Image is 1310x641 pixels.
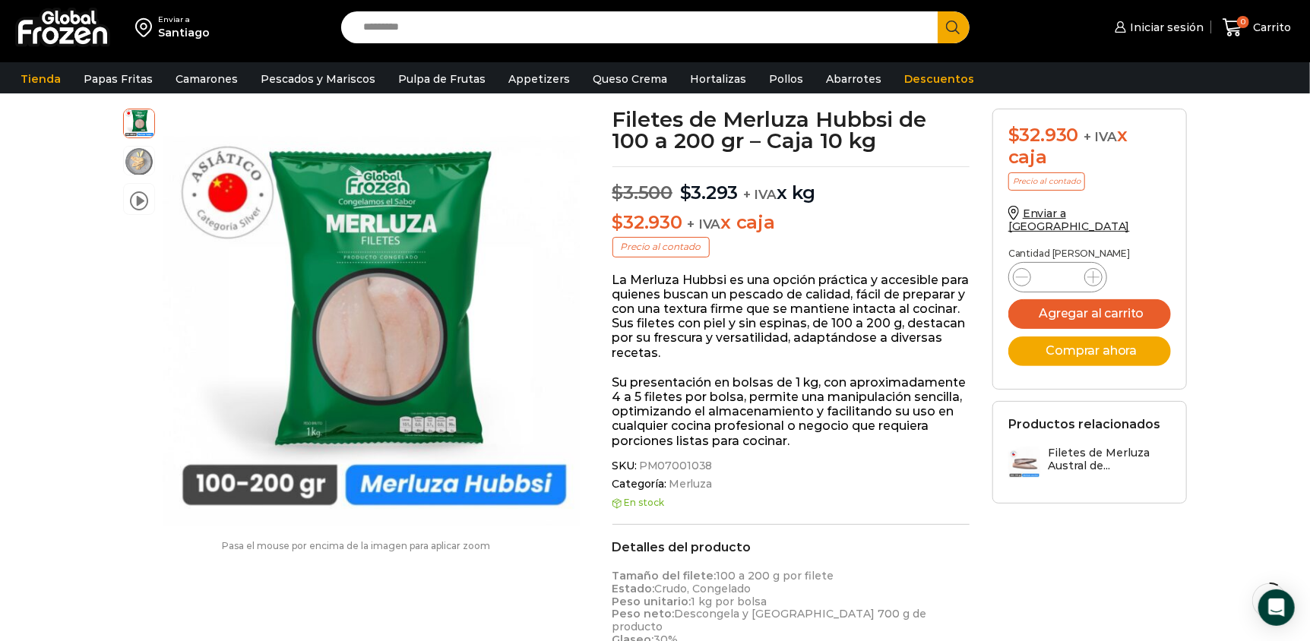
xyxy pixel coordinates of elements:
a: Merluza [666,478,712,491]
button: Agregar al carrito [1008,299,1171,329]
div: x caja [1008,125,1171,169]
span: filete de merluza [124,107,154,137]
input: Product quantity [1043,267,1072,288]
a: Descuentos [897,65,982,93]
div: Open Intercom Messenger [1258,589,1295,626]
a: Papas Fritas [76,65,160,93]
span: Categoría: [612,478,970,491]
a: Enviar a [GEOGRAPHIC_DATA] [1008,207,1130,233]
h1: Filetes de Merluza Hubbsi de 100 a 200 gr – Caja 10 kg [612,109,970,151]
span: Iniciar sesión [1126,20,1204,35]
p: x kg [612,166,970,204]
span: SKU: [612,459,970,472]
span: $ [680,182,691,204]
h3: Filetes de Merluza Austral de... [1048,447,1171,472]
a: Pollos [761,65,811,93]
a: Hortalizas [682,65,754,93]
bdi: 3.293 [680,182,739,204]
a: Pescados y Mariscos [253,65,383,93]
bdi: 3.500 [612,182,673,204]
img: address-field-icon.svg [135,14,158,40]
span: PM07001038 [637,459,713,472]
a: 0 Carrito [1219,10,1295,46]
a: Appetizers [501,65,577,93]
strong: Estado: [612,582,655,595]
bdi: 32.930 [612,211,682,233]
p: x caja [612,212,970,234]
a: Abarrotes [818,65,889,93]
a: Tienda [13,65,68,93]
button: Comprar ahora [1008,336,1171,366]
p: Pasa el mouse por encima de la imagen para aplicar zoom [123,541,590,551]
span: $ [1008,124,1020,146]
div: Santiago [158,25,210,40]
p: Cantidad [PERSON_NAME] [1008,248,1171,259]
a: Pulpa de Frutas [391,65,493,93]
span: 0 [1237,16,1249,28]
strong: Peso neto: [612,607,675,620]
h2: Detalles del producto [612,540,970,554]
p: En stock [612,497,970,508]
h2: Productos relacionados [1008,417,1160,431]
a: Iniciar sesión [1111,12,1204,43]
div: Enviar a [158,14,210,25]
a: Queso Crema [585,65,675,93]
a: Filetes de Merluza Austral de... [1008,447,1171,479]
span: $ [612,211,624,233]
button: Search button [938,11,970,43]
p: La Merluza Hubbsi es una opción práctica y accesible para quienes buscan un pescado de calidad, f... [612,273,970,360]
span: Carrito [1249,20,1291,35]
span: + IVA [743,187,777,202]
strong: Tamaño del filete: [612,569,717,583]
p: Su presentación en bolsas de 1 kg, con aproximadamente 4 a 5 filetes por bolsa, permite una manip... [612,375,970,448]
a: Camarones [168,65,245,93]
bdi: 32.930 [1008,124,1078,146]
span: + IVA [1084,129,1117,144]
span: plato-merluza [124,147,154,177]
strong: Peso unitario: [612,595,691,608]
span: + IVA [688,216,721,232]
p: Precio al contado [612,237,710,257]
p: Precio al contado [1008,172,1085,191]
span: $ [612,182,624,204]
